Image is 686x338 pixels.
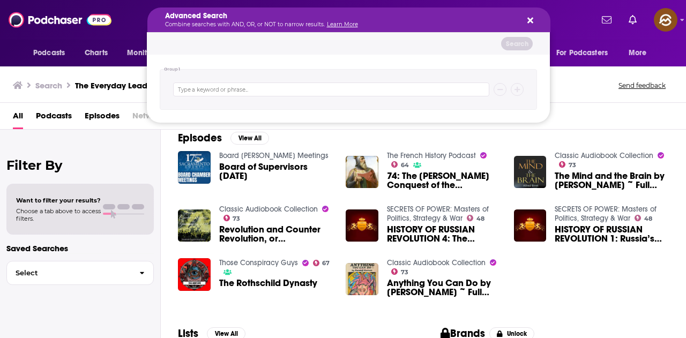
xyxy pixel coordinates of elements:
a: 67 [313,260,330,266]
button: open menu [621,43,660,63]
span: 48 [644,216,652,221]
h2: Filter By [6,157,154,173]
span: HISTORY OF RUSSIAN REVOLUTION 1: Russia’s Path to February Revolution of 1917 ([DATE]-[DATE]) - [... [555,225,669,243]
span: More [629,46,647,61]
p: Combine searches with AND, OR, or NOT to narrow results. [165,22,516,27]
a: The Mind and the Brain by Alfred Binet ~ Full Audiobook [555,171,669,190]
div: Search podcasts, credits, & more... [158,7,561,32]
a: 48 [467,215,484,221]
button: View All [230,132,269,145]
a: 73 [391,268,408,275]
span: Logged in as hey85204 [654,8,677,32]
span: 64 [401,163,409,168]
h4: Group 1 [164,67,181,72]
img: The Rothschild Dynasty [178,258,211,291]
span: For Podcasters [556,46,608,61]
h3: The Everyday Leader | Authentic Leadership [75,80,246,91]
a: Board Chambers Meetings [219,151,329,160]
img: HISTORY OF RUSSIAN REVOLUTION 1: Russia’s Path to February Revolution of 1917 (1905-1917) - Leon ... [514,209,547,242]
a: HISTORY OF RUSSIAN REVOLUTION 1: Russia’s Path to February Revolution of 1917 (1905-1917) - Leon ... [555,225,669,243]
img: Podchaser - Follow, Share and Rate Podcasts [9,10,111,30]
a: All [13,107,23,129]
span: Networks [132,107,168,129]
span: Revolution and Counter Revolution, or [GEOGRAPHIC_DATA] in [DATE] by [PERSON_NAME] ~ Full Audiobo... [219,225,333,243]
a: Board of Supervisors 6/4/25 [219,162,333,181]
button: open menu [26,43,79,63]
button: Select [6,261,154,285]
a: EpisodesView All [178,131,269,145]
a: Show notifications dropdown [598,11,616,29]
img: Revolution and Counter Revolution, or Germany in 1848 by Karl Marx ~ Full Audiobook [history] [178,209,211,242]
span: 73 [401,270,408,275]
span: Anything You Can Do by [PERSON_NAME] ~ Full Audiobook [387,279,501,297]
span: Charts [85,46,108,61]
a: Those Conspiracy Guys [219,258,298,267]
h3: Search [35,80,62,91]
span: 67 [322,261,330,266]
span: HISTORY OF RUSSIAN REVOLUTION 4: The Bolshevik Revolution’s Breaking Point (1917) - [PERSON_NAME] [387,225,501,243]
a: Charts [78,43,114,63]
h2: Episodes [178,131,222,145]
span: Want to filter your results? [16,197,101,204]
a: 73 [223,215,241,221]
span: Podcasts [33,46,65,61]
a: SECRETS OF POWER: Masters of Politics, Strategy & War [387,205,489,223]
input: Type a keyword or phrase... [173,82,489,96]
span: Choose a tab above to access filters. [16,207,101,222]
a: 64 [391,161,409,168]
span: 74: The [PERSON_NAME] Conquest of the Mediterranean Complete [387,171,501,190]
a: Classic Audiobook Collection [555,151,653,160]
a: 74: The Norman Conquest of the Mediterranean Complete [387,171,501,190]
a: Classic Audiobook Collection [387,258,486,267]
span: 73 [233,216,240,221]
a: Learn More [327,21,358,28]
img: 74: The Norman Conquest of the Mediterranean Complete [346,156,378,189]
button: open menu [120,43,179,63]
a: 48 [635,215,652,221]
span: 48 [476,216,484,221]
a: Anything You Can Do by Randall Garrett ~ Full Audiobook [387,279,501,297]
a: The French History Podcast [387,151,476,160]
a: SECRETS OF POWER: Masters of Politics, Strategy & War [555,205,657,223]
img: Board of Supervisors 6/4/25 [178,151,211,184]
a: Revolution and Counter Revolution, or Germany in 1848 by Karl Marx ~ Full Audiobook [history] [219,225,333,243]
span: Board of Supervisors [DATE] [219,162,333,181]
span: Monitoring [127,46,165,61]
img: HISTORY OF RUSSIAN REVOLUTION 4: The Bolshevik Revolution’s Breaking Point (1917) - Leon Trotsky [346,209,378,242]
a: Classic Audiobook Collection [219,205,318,214]
a: Show notifications dropdown [624,11,641,29]
img: The Mind and the Brain by Alfred Binet ~ Full Audiobook [514,156,547,189]
a: Episodes [85,107,120,129]
button: open menu [549,43,623,63]
button: Show profile menu [654,8,677,32]
button: Send feedback [615,81,669,90]
a: 73 [559,161,576,168]
img: Anything You Can Do by Randall Garrett ~ Full Audiobook [346,263,378,296]
span: The Mind and the Brain by [PERSON_NAME] ~ Full Audiobook [555,171,669,190]
span: 73 [569,163,576,168]
p: Saved Searches [6,243,154,253]
a: Podcasts [36,107,72,129]
h5: Advanced Search [165,12,516,20]
a: HISTORY OF RUSSIAN REVOLUTION 4: The Bolshevik Revolution’s Breaking Point (1917) - Leon Trotsky [387,225,501,243]
span: Select [7,269,131,276]
img: User Profile [654,8,677,32]
a: The Rothschild Dynasty [219,279,317,288]
button: Search [501,37,533,50]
